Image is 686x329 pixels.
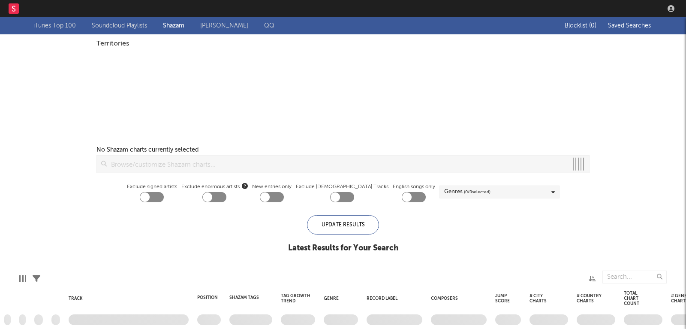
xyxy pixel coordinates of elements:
[229,295,259,300] div: Shazam Tags
[624,291,650,306] div: Total Chart Count
[589,23,596,29] span: ( 0 )
[33,266,40,291] div: Filters
[367,296,418,301] div: Record Label
[608,23,653,29] span: Saved Searches
[92,21,147,31] a: Soundcloud Playlists
[324,296,354,301] div: Genre
[464,187,490,197] span: ( 0 / 0 selected)
[431,296,482,301] div: Composers
[96,39,590,49] div: Territories
[264,21,274,31] a: QQ
[127,182,177,192] label: Exclude signed artists
[393,182,435,192] label: English songs only
[19,266,26,291] div: Edit Columns
[605,22,653,29] button: Saved Searches
[296,182,388,192] label: Exclude [DEMOGRAPHIC_DATA] Tracks
[444,187,490,197] div: Genres
[307,215,379,235] div: Update Results
[288,243,398,253] div: Latest Results for Your Search
[181,182,248,192] span: Exclude enormous artists
[69,296,184,301] div: Track
[530,293,555,304] div: # City Charts
[242,182,248,190] button: Exclude enormous artists
[107,155,568,173] input: Browse/customize Shazam charts...
[565,23,596,29] span: Blocklist
[96,145,199,155] div: No Shazam charts currently selected
[495,293,510,304] div: Jump Score
[281,293,311,304] div: Tag Growth Trend
[602,271,667,283] input: Search...
[200,21,248,31] a: [PERSON_NAME]
[577,293,602,304] div: # Country Charts
[33,21,76,31] a: iTunes Top 100
[197,295,218,300] div: Position
[252,182,292,192] label: New entries only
